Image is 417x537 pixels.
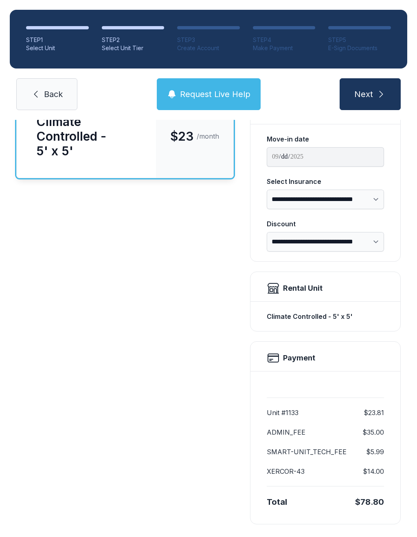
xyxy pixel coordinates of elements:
[328,44,391,52] div: E-Sign Documents
[267,147,384,167] input: Move-in date
[328,36,391,44] div: STEP 5
[354,88,373,100] span: Next
[267,219,384,229] div: Discount
[362,427,384,437] dd: $35.00
[283,352,315,364] h2: Payment
[355,496,384,508] div: $78.80
[267,177,384,186] div: Select Insurance
[267,496,287,508] div: Total
[267,408,298,418] dt: Unit #1133
[177,36,240,44] div: STEP 3
[267,232,384,252] select: Discount
[180,88,250,100] span: Request Live Help
[253,36,316,44] div: STEP 4
[267,308,384,325] div: Climate Controlled - 5' x 5'
[253,44,316,52] div: Make Payment
[26,36,89,44] div: STEP 1
[267,134,384,144] div: Move-in date
[363,466,384,476] dd: $14.00
[364,408,384,418] dd: $23.81
[44,88,63,100] span: Back
[267,190,384,209] select: Select Insurance
[267,466,305,476] dt: XERCOR-43
[36,114,136,158] div: Climate Controlled - 5' x 5'
[267,427,305,437] dt: ADMIN_FEE
[26,44,89,52] div: Select Unit
[197,131,219,141] span: /month
[267,447,347,457] dt: SMART-UNIT_TECH_FEE
[102,36,165,44] div: STEP 2
[177,44,240,52] div: Create Account
[366,447,384,457] dd: $5.99
[283,283,323,294] div: Rental Unit
[170,129,193,144] span: $23
[102,44,165,52] div: Select Unit Tier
